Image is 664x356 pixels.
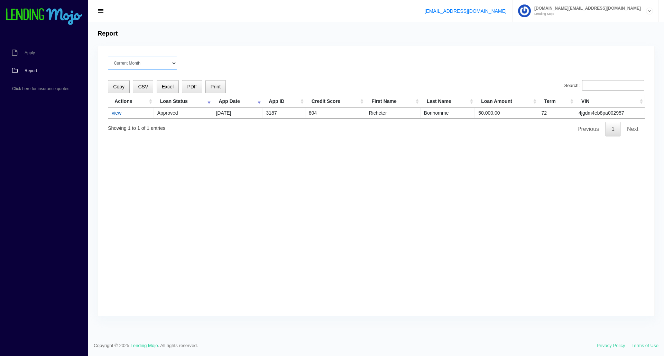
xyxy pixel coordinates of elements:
th: App Date: activate to sort column ascending [212,95,262,107]
small: Lending Mojo [531,12,641,16]
td: Richeter [365,107,420,118]
span: Print [211,84,221,89]
h4: Report [98,30,118,38]
th: Term: activate to sort column ascending [538,95,575,107]
span: Apply [25,51,35,55]
a: Lending Mojo [131,343,158,348]
th: First Name: activate to sort column ascending [365,95,420,107]
button: Copy [108,80,130,94]
th: Loan Status: activate to sort column ascending [154,95,213,107]
span: Click here for insurance quotes [12,87,69,91]
input: Search: [582,80,644,91]
span: CSV [138,84,148,89]
span: Copyright © 2025. . All rights reserved. [94,342,597,349]
th: Last Name: activate to sort column ascending [421,95,475,107]
td: 3187 [262,107,305,118]
th: App ID: activate to sort column ascending [262,95,305,107]
button: Print [205,80,226,94]
td: 50,000.00 [475,107,538,118]
a: Previous [572,122,605,136]
th: Loan Amount: activate to sort column ascending [475,95,538,107]
span: PDF [187,84,197,89]
span: [DOMAIN_NAME][EMAIL_ADDRESS][DOMAIN_NAME] [531,6,641,10]
a: Terms of Use [631,343,658,348]
a: [EMAIL_ADDRESS][DOMAIN_NAME] [425,8,507,14]
button: PDF [182,80,202,94]
button: Excel [157,80,179,94]
td: Bonhomme [421,107,475,118]
th: VIN: activate to sort column ascending [575,95,645,107]
img: logo-small.png [5,8,83,26]
span: Excel [162,84,174,89]
span: Report [25,69,37,73]
td: 804 [305,107,366,118]
td: 72 [538,107,575,118]
th: Credit Score: activate to sort column ascending [305,95,366,107]
td: Approved [154,107,213,118]
span: Copy [113,84,124,89]
img: Profile image [518,4,531,17]
div: Showing 1 to 1 of 1 entries [108,121,165,132]
th: Actions: activate to sort column ascending [108,95,154,107]
a: 1 [606,122,620,136]
td: [DATE] [212,107,262,118]
label: Search: [564,80,644,91]
td: 4jgdm4eb8pa002957 [575,107,645,118]
a: Privacy Policy [597,343,625,348]
a: view [112,110,121,116]
a: Next [621,122,644,136]
button: CSV [133,80,153,94]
